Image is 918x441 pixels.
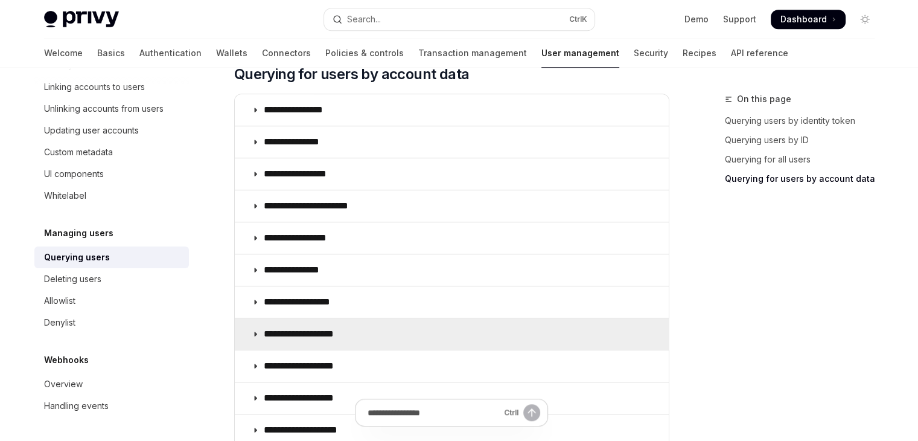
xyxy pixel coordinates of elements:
[855,10,875,29] button: Toggle dark mode
[34,395,189,417] a: Handling events
[780,13,827,25] span: Dashboard
[725,111,884,130] a: Querying users by identity token
[684,13,709,25] a: Demo
[234,65,470,84] span: Querying for users by account data
[725,130,884,150] a: Querying users by ID
[34,290,189,312] a: Allowlist
[731,39,788,68] a: API reference
[262,39,311,68] a: Connectors
[34,120,189,141] a: Updating user accounts
[725,169,884,188] a: Querying for users by account data
[44,145,113,159] div: Custom metadata
[324,8,594,30] button: Open search
[368,399,499,426] input: Ask a question...
[347,12,381,27] div: Search...
[34,76,189,98] a: Linking accounts to users
[34,246,189,268] a: Querying users
[34,373,189,395] a: Overview
[44,353,89,367] h5: Webhooks
[44,294,75,308] div: Allowlist
[569,14,587,24] span: Ctrl K
[44,188,86,203] div: Whitelabel
[44,226,113,240] h5: Managing users
[44,39,83,68] a: Welcome
[725,150,884,169] a: Querying for all users
[325,39,404,68] a: Policies & controls
[44,80,145,94] div: Linking accounts to users
[34,185,189,207] a: Whitelabel
[44,123,139,138] div: Updating user accounts
[34,268,189,290] a: Deleting users
[44,315,75,330] div: Denylist
[44,250,110,265] div: Querying users
[523,404,540,421] button: Send message
[34,312,189,333] a: Denylist
[34,141,189,163] a: Custom metadata
[44,377,83,391] div: Overview
[418,39,527,68] a: Transaction management
[44,167,104,181] div: UI components
[139,39,202,68] a: Authentication
[541,39,619,68] a: User management
[683,39,716,68] a: Recipes
[723,13,756,25] a: Support
[44,399,109,413] div: Handling events
[216,39,247,68] a: Wallets
[771,10,846,29] a: Dashboard
[737,92,791,106] span: On this page
[34,98,189,120] a: Unlinking accounts from users
[634,39,668,68] a: Security
[44,101,164,116] div: Unlinking accounts from users
[34,163,189,185] a: UI components
[97,39,125,68] a: Basics
[44,272,101,286] div: Deleting users
[44,11,119,28] img: light logo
